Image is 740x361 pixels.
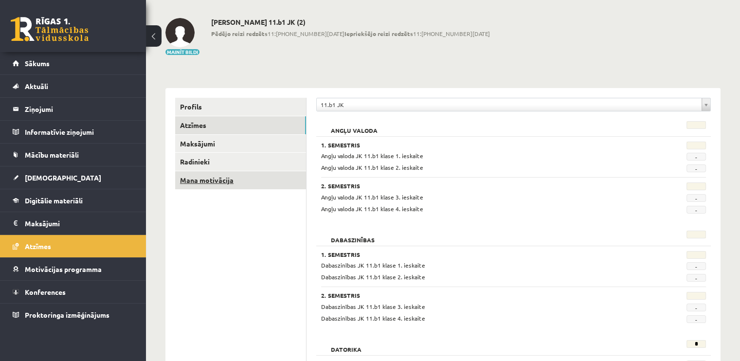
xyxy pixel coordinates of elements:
a: Profils [175,98,306,116]
span: Dabaszinības JK 11.b1 klase 2. ieskaite [321,273,425,281]
a: Radinieki [175,153,306,171]
a: Atzīmes [175,116,306,134]
h2: Datorika [321,340,371,350]
a: Mācību materiāli [13,144,134,166]
span: Dabaszinības JK 11.b1 klase 3. ieskaite [321,303,425,310]
span: 11.b1 JK [321,98,698,111]
a: 11.b1 JK [317,98,710,111]
a: Motivācijas programma [13,258,134,280]
b: Pēdējo reizi redzēts [211,30,268,37]
span: Angļu valoda JK 11.b1 klase 2. ieskaite [321,163,423,171]
span: - [686,315,706,323]
h2: [PERSON_NAME] 11.b1 JK (2) [211,18,490,26]
a: Aktuāli [13,75,134,97]
h2: Dabaszinības [321,231,384,240]
span: 11:[PHONE_NUMBER][DATE] 11:[PHONE_NUMBER][DATE] [211,29,490,38]
a: Informatīvie ziņojumi [13,121,134,143]
span: Digitālie materiāli [25,196,83,205]
legend: Maksājumi [25,212,134,235]
a: Maksājumi [13,212,134,235]
span: Angļu valoda JK 11.b1 klase 4. ieskaite [321,205,423,213]
span: - [686,262,706,270]
span: Sākums [25,59,50,68]
span: Angļu valoda JK 11.b1 klase 3. ieskaite [321,193,423,201]
img: Ance Gederte [165,18,195,47]
span: Mācību materiāli [25,150,79,159]
span: Motivācijas programma [25,265,102,273]
span: Aktuāli [25,82,48,90]
span: Konferences [25,288,66,296]
a: Mana motivācija [175,171,306,189]
span: Atzīmes [25,242,51,251]
legend: Informatīvie ziņojumi [25,121,134,143]
a: Konferences [13,281,134,303]
h3: 1. Semestris [321,251,639,258]
span: - [686,194,706,202]
span: Angļu valoda JK 11.b1 klase 1. ieskaite [321,152,423,160]
span: - [686,304,706,311]
button: Mainīt bildi [165,49,199,55]
span: Proktoringa izmēģinājums [25,310,109,319]
a: Rīgas 1. Tālmācības vidusskola [11,17,89,41]
span: [DEMOGRAPHIC_DATA] [25,173,101,182]
a: [DEMOGRAPHIC_DATA] [13,166,134,189]
span: Dabaszinības JK 11.b1 klase 4. ieskaite [321,314,425,322]
a: Maksājumi [175,135,306,153]
a: Ziņojumi [13,98,134,120]
h3: 2. Semestris [321,292,639,299]
span: - [686,153,706,161]
a: Proktoringa izmēģinājums [13,304,134,326]
legend: Ziņojumi [25,98,134,120]
a: Atzīmes [13,235,134,257]
h3: 1. Semestris [321,142,639,148]
a: Digitālie materiāli [13,189,134,212]
h3: 2. Semestris [321,182,639,189]
h2: Angļu valoda [321,121,387,131]
span: Dabaszinības JK 11.b1 klase 1. ieskaite [321,261,425,269]
a: Sākums [13,52,134,74]
b: Iepriekšējo reizi redzēts [344,30,413,37]
span: - [686,206,706,214]
span: - [686,274,706,282]
span: - [686,164,706,172]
